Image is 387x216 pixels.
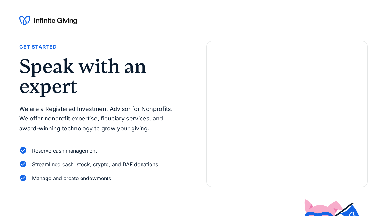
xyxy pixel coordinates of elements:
p: We are a Registered Investment Advisor for Nonprofits. We offer nonprofit expertise, fiduciary se... [19,104,181,134]
div: Get Started [19,43,56,51]
div: Streamlined cash, stock, crypto, and DAF donations [32,160,158,169]
div: Manage and create endowments [32,174,111,183]
iframe: Form 0 [217,62,357,176]
h2: Speak with an expert [19,56,181,96]
div: Reserve cash management [32,146,97,155]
